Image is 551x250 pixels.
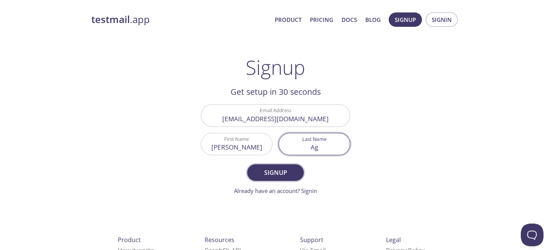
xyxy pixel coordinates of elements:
[234,187,317,194] a: Already have an account? Signin
[255,167,296,178] span: Signup
[310,15,333,25] a: Pricing
[389,12,422,27] button: Signup
[521,224,543,246] iframe: Help Scout Beacon - Open
[432,15,452,25] span: Signin
[247,164,304,181] button: Signup
[118,236,141,244] span: Product
[246,56,305,79] h1: Signup
[275,15,302,25] a: Product
[201,85,350,98] h2: Get setup in 30 seconds
[91,13,130,26] strong: testmail
[365,15,381,25] a: Blog
[91,13,269,26] a: testmail.app
[395,15,416,25] span: Signup
[342,15,357,25] a: Docs
[300,236,323,244] span: Support
[426,12,458,27] button: Signin
[386,236,401,244] span: Legal
[205,236,234,244] span: Resources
